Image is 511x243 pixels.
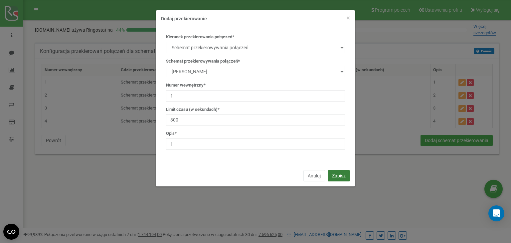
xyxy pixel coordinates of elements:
h4: Dodaj przekierowanie [161,15,350,22]
span: × [346,14,350,22]
label: Schemat przekierowywania połączeń* [166,58,240,65]
button: Zapisz [328,170,350,181]
button: Anuluj [303,170,325,181]
label: Kierunek przekierowania połączeń* [166,34,234,40]
label: Opis* [166,130,177,137]
label: Numer wewnętrzny* [166,82,206,89]
div: Open Intercom Messenger [488,205,504,221]
label: Limit czasu (w sekundach)* [166,107,220,113]
button: Open CMP widget [3,224,19,240]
